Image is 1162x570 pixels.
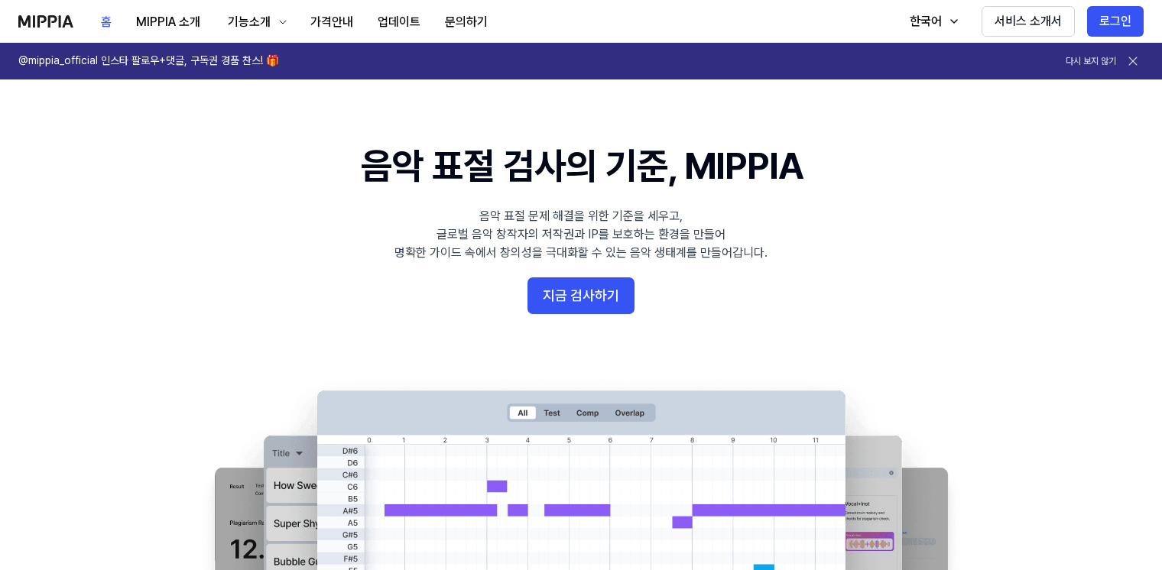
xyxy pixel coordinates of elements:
[894,6,969,37] button: 한국어
[18,15,73,28] img: logo
[394,207,768,262] div: 음악 표절 문제 해결을 위한 기준을 세우고, 글로벌 음악 창작자의 저작권과 IP를 보호하는 환경을 만들어 명확한 가이드 속에서 창의성을 극대화할 수 있는 음악 생태계를 만들어...
[89,7,124,37] button: 홈
[89,1,124,43] a: 홈
[433,7,500,37] button: 문의하기
[365,1,433,43] a: 업데이트
[18,53,279,69] h1: @mippia_official 인스타 팔로우+댓글, 구독권 경품 찬스! 🎁
[982,6,1075,37] button: 서비스 소개서
[124,7,213,37] button: MIPPIA 소개
[527,277,635,314] button: 지금 검사하기
[298,7,365,37] button: 가격안내
[907,12,945,31] div: 한국어
[365,7,433,37] button: 업데이트
[225,13,274,31] div: 기능소개
[361,141,802,192] h1: 음악 표절 검사의 기준, MIPPIA
[1087,6,1144,37] button: 로그인
[213,7,298,37] button: 기능소개
[1066,55,1116,68] button: 다시 보지 않기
